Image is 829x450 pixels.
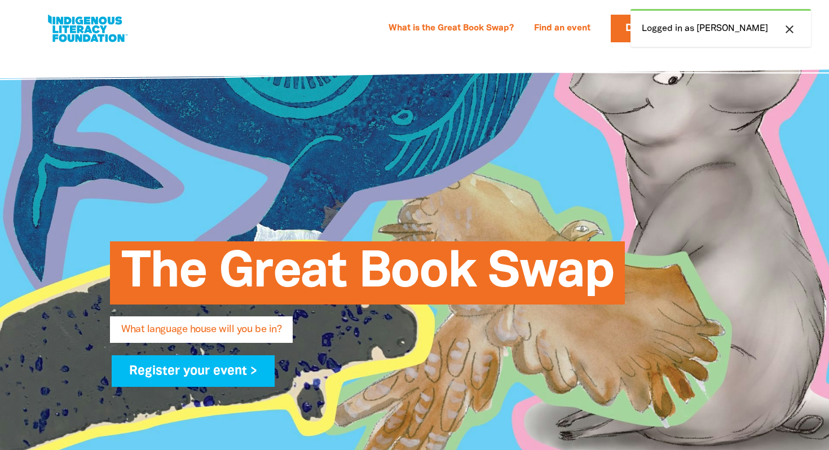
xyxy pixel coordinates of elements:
span: What language house will you be in? [121,325,281,343]
span: The Great Book Swap [121,250,614,305]
a: Donate [611,15,682,42]
i: close [783,23,796,36]
a: Register your event > [112,355,275,387]
button: close [779,22,800,37]
a: Find an event [527,20,597,38]
div: Logged in as [PERSON_NAME] [630,9,811,47]
a: What is the Great Book Swap? [382,20,521,38]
